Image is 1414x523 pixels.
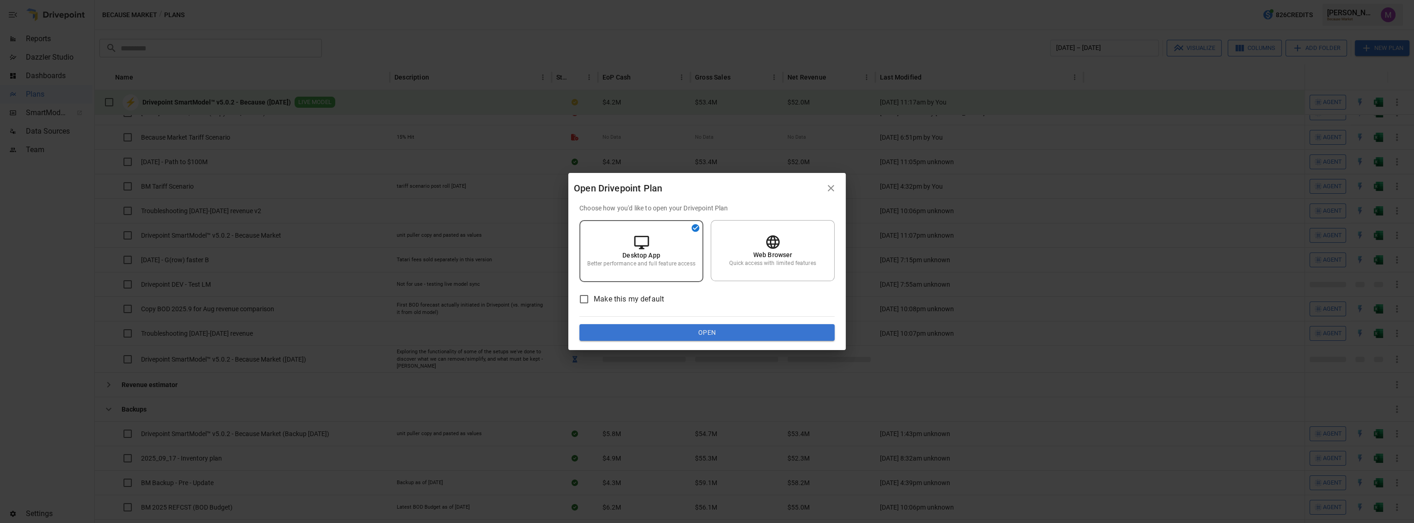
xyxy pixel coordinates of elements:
p: Desktop App [622,251,660,260]
p: Better performance and full feature access [587,260,695,268]
button: Open [579,324,835,341]
p: Choose how you'd like to open your Drivepoint Plan [579,203,835,213]
p: Quick access with limited features [729,259,816,267]
div: Open Drivepoint Plan [574,181,822,196]
p: Web Browser [753,250,793,259]
span: Make this my default [594,294,664,305]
